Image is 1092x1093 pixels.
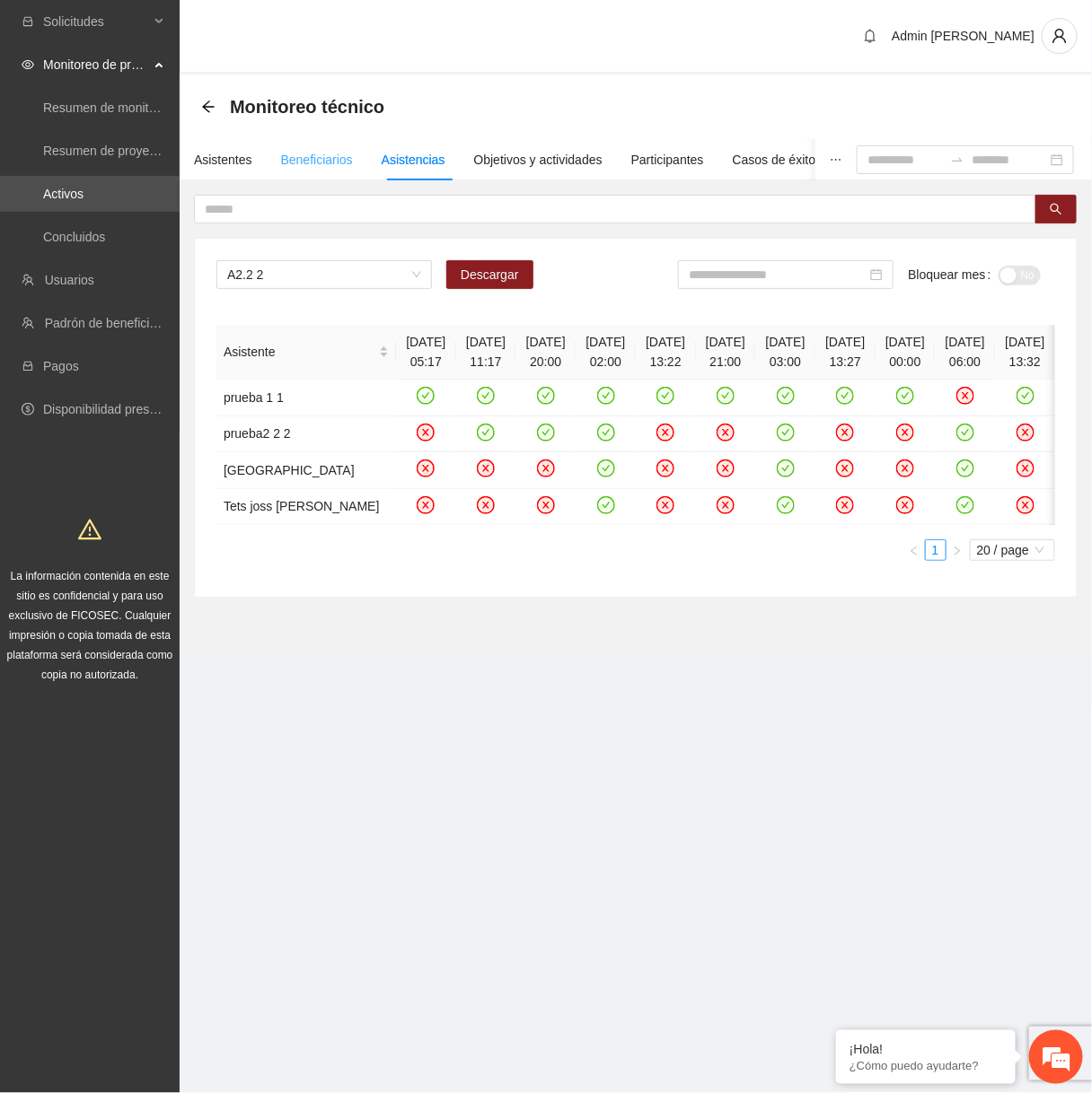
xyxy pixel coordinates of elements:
button: bell [856,22,885,50]
div: Page Size [970,539,1055,561]
th: [DATE] 03:00 [755,325,815,380]
li: Next Page [947,539,968,561]
a: Padrón de beneficiarios [45,316,177,330]
div: Participantes [631,150,704,170]
span: warning [78,518,101,541]
span: close-circle [836,496,854,514]
td: prueba 1 1 [216,380,396,416]
span: bell [857,29,884,43]
li: Previous Page [903,539,925,561]
th: Asistente [216,325,396,380]
span: check-circle [477,387,495,405]
div: Minimizar ventana de chat en vivo [295,9,338,52]
th: [DATE] 21:00 [696,325,756,380]
span: close-circle [417,424,435,442]
span: check-circle [477,424,495,442]
span: close-circle [1017,459,1035,477]
span: Admin [PERSON_NAME] [892,29,1035,43]
span: user [1043,28,1077,44]
span: to [950,153,964,167]
span: close-circle [896,459,914,477]
span: close-circle [417,496,435,514]
div: Casos de éxito, retos y obstáculos [733,150,924,170]
button: search [1035,195,1077,223]
span: close-circle [717,459,735,477]
a: Disponibilidad presupuestal [43,402,197,416]
span: check-circle [896,387,914,405]
span: check-circle [597,424,615,442]
span: close-circle [717,424,735,442]
span: close-circle [477,459,495,477]
span: right [952,546,963,556]
div: Beneficiarios [281,150,353,170]
th: [DATE] 11:17 [456,325,516,380]
span: close-circle [656,496,674,514]
a: Activos [43,187,84,201]
span: Solicitudes [43,4,149,39]
th: [DATE] 06:00 [935,325,995,380]
a: Pagos [43,359,79,373]
span: swap-right [950,153,964,167]
span: check-circle [1017,387,1035,405]
a: Usuarios [45,273,94,287]
div: Asistentes [194,150,252,170]
span: check-circle [956,496,974,514]
span: close-circle [537,459,555,477]
span: close-circle [896,496,914,514]
button: Bloquear mes [999,266,1041,285]
span: Estamos en línea. [104,240,248,421]
th: [DATE] 13:32 [995,325,1055,380]
div: Back [201,100,216,115]
label: Bloquear mes [908,260,998,289]
span: close-circle [956,387,974,405]
span: arrow-left [201,100,216,114]
td: [GEOGRAPHIC_DATA] [216,452,396,489]
span: close-circle [896,424,914,442]
th: [DATE] 02:00 [576,325,636,380]
li: 1 [925,539,947,561]
span: check-circle [537,424,555,442]
span: check-circle [597,387,615,405]
button: right [947,539,968,561]
span: check-circle [777,387,795,405]
span: check-circle [597,459,615,477]
th: [DATE] 20:00 [515,325,576,380]
span: check-circle [656,387,674,405]
div: Objetivos y actividades [474,150,603,170]
span: close-circle [656,459,674,477]
span: close-circle [417,459,435,477]
td: Tets joss [PERSON_NAME] [216,489,396,526]
button: ellipsis [815,139,857,180]
span: inbox [22,15,34,28]
span: close-circle [836,424,854,442]
span: check-circle [956,459,974,477]
span: left [909,546,920,556]
span: close-circle [717,496,735,514]
div: Chatee con nosotros ahora [93,92,302,115]
span: Descargar [461,265,519,284]
span: check-circle [777,496,795,514]
span: close-circle [477,496,495,514]
span: No [1021,266,1035,285]
a: Resumen de monitoreo [43,101,174,115]
button: Descargar [446,260,533,289]
span: check-circle [537,387,555,405]
span: close-circle [1017,424,1035,442]
span: A2.2 2 [227,261,421,288]
span: Monitoreo técnico [230,92,384,121]
span: close-circle [656,424,674,442]
div: ¡Hola! [850,1042,1002,1056]
span: Monitoreo de proyectos [43,47,149,83]
span: check-circle [956,424,974,442]
th: [DATE] 13:22 [636,325,696,380]
span: 20 / page [977,540,1048,560]
span: check-circle [777,424,795,442]
th: [DATE] 13:27 [815,325,876,380]
th: [DATE] 00:00 [876,325,936,380]
span: ellipsis [830,153,842,166]
div: Asistencias [382,150,445,170]
a: Resumen de proyectos aprobados [43,144,235,158]
span: search [1050,203,1062,217]
span: check-circle [417,387,435,405]
span: La información contenida en este sitio es confidencial y para uso exclusivo de FICOSEC. Cualquier... [7,570,173,681]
